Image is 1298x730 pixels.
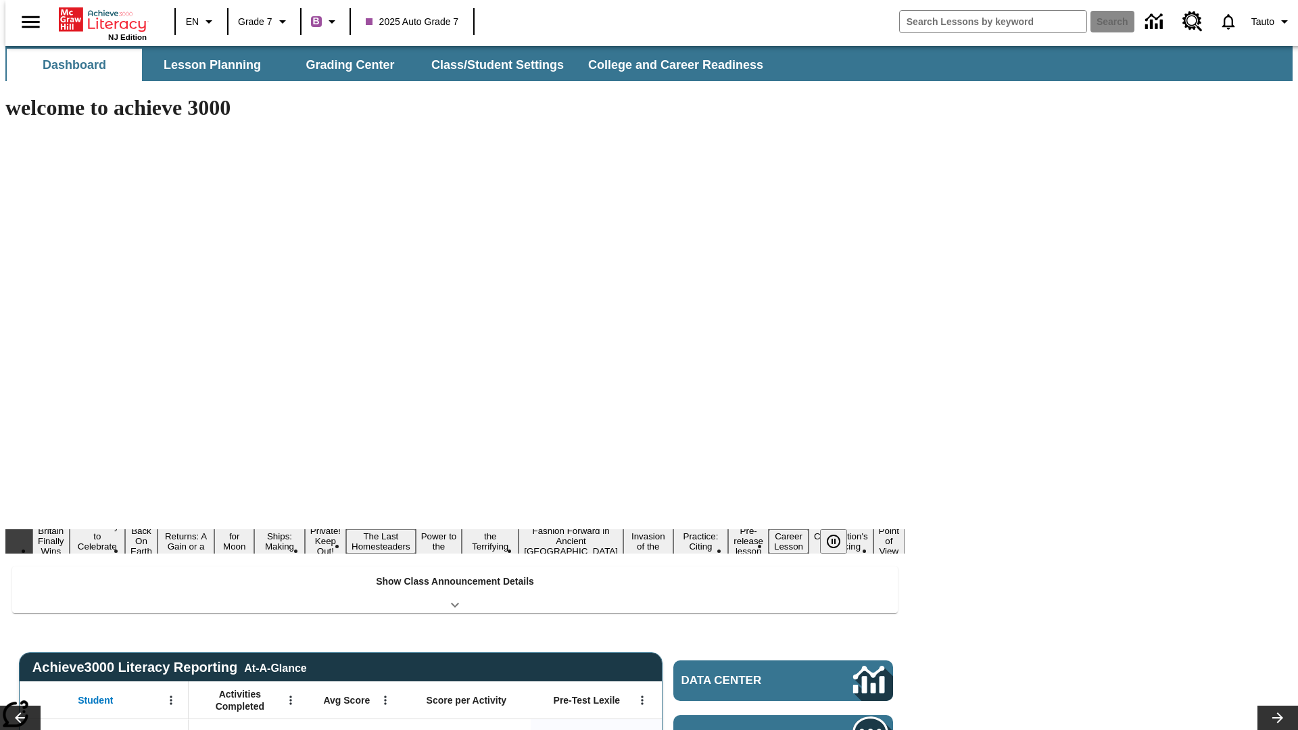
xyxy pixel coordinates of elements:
div: Show Class Announcement Details [12,566,898,613]
button: Grade: Grade 7, Select a grade [233,9,296,34]
button: Slide 2 Get Ready to Celebrate Juneteenth! [70,519,126,564]
span: Student [78,694,113,706]
input: search field [900,11,1086,32]
button: Slide 11 Fashion Forward in Ancient Rome [519,524,623,558]
span: 2025 Auto Grade 7 [366,15,459,29]
span: Tauto [1251,15,1274,29]
a: Data Center [1137,3,1174,41]
button: Lesson Planning [145,49,280,81]
button: Slide 8 The Last Homesteaders [346,529,416,554]
span: Data Center [681,674,808,687]
button: Language: EN, Select a language [180,9,223,34]
div: Pause [820,529,861,554]
div: SubNavbar [5,49,775,81]
span: Activities Completed [195,688,285,712]
button: Profile/Settings [1246,9,1298,34]
span: Grade 7 [238,15,272,29]
a: Resource Center, Will open in new tab [1174,3,1211,40]
span: EN [186,15,199,29]
span: Achieve3000 Literacy Reporting [32,660,307,675]
button: Slide 14 Pre-release lesson [728,524,769,558]
button: Slide 16 The Constitution's Balancing Act [809,519,873,564]
button: Open Menu [632,690,652,710]
button: College and Career Readiness [577,49,774,81]
span: Avg Score [323,694,370,706]
button: Slide 4 Free Returns: A Gain or a Drain? [158,519,214,564]
button: Class/Student Settings [420,49,575,81]
button: Slide 9 Solar Power to the People [416,519,462,564]
button: Slide 5 Time for Moon Rules? [214,519,254,564]
a: Notifications [1211,4,1246,39]
button: Slide 3 Back On Earth [125,524,158,558]
button: Grading Center [283,49,418,81]
button: Boost Class color is purple. Change class color [306,9,345,34]
button: Slide 12 The Invasion of the Free CD [623,519,673,564]
a: Data Center [673,660,893,701]
span: Pre-Test Lexile [554,694,621,706]
button: Open Menu [281,690,301,710]
button: Dashboard [7,49,142,81]
button: Open Menu [375,690,395,710]
div: At-A-Glance [244,660,306,675]
span: NJ Edition [108,33,147,41]
p: Show Class Announcement Details [376,575,534,589]
div: Home [59,5,147,41]
button: Slide 13 Mixed Practice: Citing Evidence [673,519,729,564]
button: Slide 6 Cruise Ships: Making Waves [254,519,305,564]
button: Open Menu [161,690,181,710]
span: B [313,13,320,30]
button: Slide 17 Point of View [873,524,905,558]
span: Score per Activity [427,694,507,706]
button: Pause [820,529,847,554]
a: Home [59,6,147,33]
button: Slide 15 Career Lesson [769,529,809,554]
button: Lesson carousel, Next [1257,706,1298,730]
button: Slide 10 Attack of the Terrifying Tomatoes [462,519,519,564]
button: Slide 1 Britain Finally Wins [32,524,70,558]
button: Open side menu [11,2,51,42]
div: SubNavbar [5,46,1293,81]
button: Slide 7 Private! Keep Out! [305,524,346,558]
h1: welcome to achieve 3000 [5,95,905,120]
